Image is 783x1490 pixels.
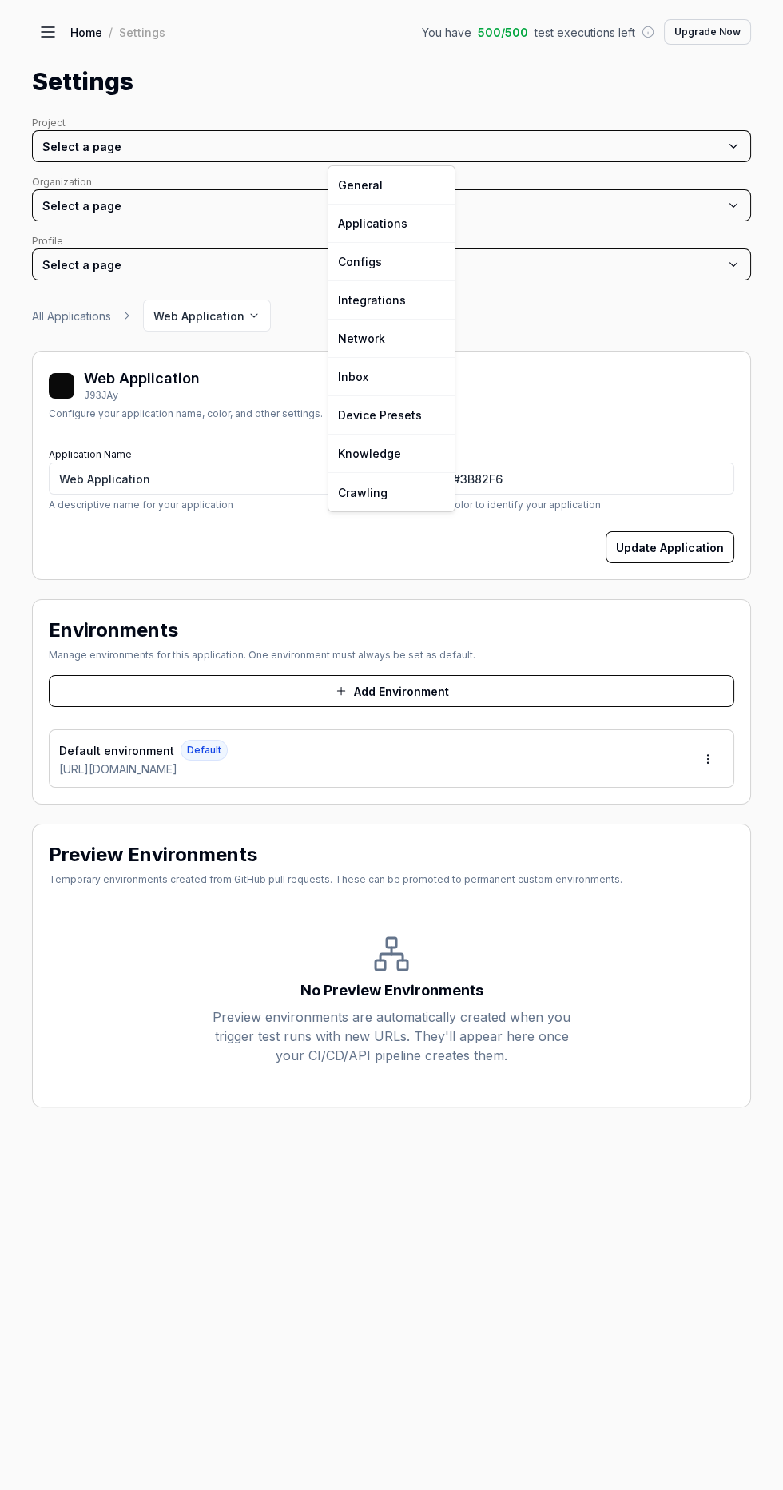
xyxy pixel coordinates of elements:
[328,435,455,473] a: Knowledge
[328,281,455,320] a: Integrations
[328,243,455,281] a: Configs
[328,320,455,358] a: Network
[328,396,455,435] a: Device Presets
[328,166,455,205] a: General
[328,473,455,511] a: Crawling
[328,205,455,243] a: Applications
[328,358,455,396] a: Inbox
